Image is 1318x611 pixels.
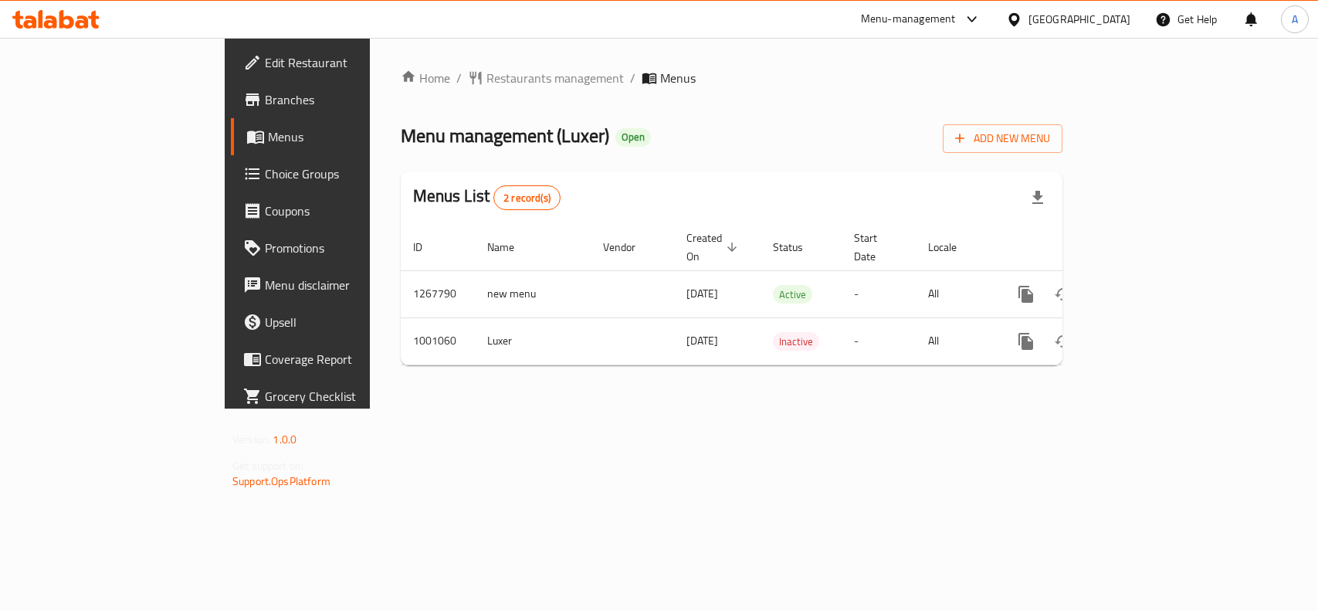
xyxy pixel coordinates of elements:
[401,224,1168,365] table: enhanced table
[232,429,270,450] span: Version:
[1008,276,1045,313] button: more
[413,238,442,256] span: ID
[231,266,445,304] a: Menu disclaimer
[273,429,296,450] span: 1.0.0
[268,127,432,146] span: Menus
[916,270,995,317] td: All
[231,229,445,266] a: Promotions
[232,471,330,491] a: Support.OpsPlatform
[686,331,718,351] span: [DATE]
[773,285,812,304] div: Active
[773,332,819,351] div: Inactive
[842,270,916,317] td: -
[486,69,624,87] span: Restaurants management
[231,341,445,378] a: Coverage Report
[265,53,432,72] span: Edit Restaurant
[773,333,819,351] span: Inactive
[413,185,561,210] h2: Menus List
[231,378,445,415] a: Grocery Checklist
[773,286,812,304] span: Active
[1028,11,1130,28] div: [GEOGRAPHIC_DATA]
[401,69,1062,87] nav: breadcrumb
[1008,323,1045,360] button: more
[475,270,591,317] td: new menu
[231,118,445,155] a: Menus
[660,69,696,87] span: Menus
[603,238,656,256] span: Vendor
[231,192,445,229] a: Coupons
[955,129,1050,148] span: Add New Menu
[265,239,432,257] span: Promotions
[773,238,823,256] span: Status
[265,350,432,368] span: Coverage Report
[493,185,561,210] div: Total records count
[1045,276,1082,313] button: Change Status
[401,118,609,153] span: Menu management ( Luxer )
[928,238,977,256] span: Locale
[231,44,445,81] a: Edit Restaurant
[842,317,916,365] td: -
[916,317,995,365] td: All
[1045,323,1082,360] button: Change Status
[475,317,591,365] td: Luxer
[468,69,624,87] a: Restaurants management
[1019,179,1056,216] div: Export file
[686,283,718,304] span: [DATE]
[265,90,432,109] span: Branches
[615,131,651,144] span: Open
[265,276,432,294] span: Menu disclaimer
[686,229,742,266] span: Created On
[861,10,956,29] div: Menu-management
[231,81,445,118] a: Branches
[265,202,432,220] span: Coupons
[494,191,560,205] span: 2 record(s)
[630,69,635,87] li: /
[265,165,432,183] span: Choice Groups
[232,456,303,476] span: Get support on:
[487,238,534,256] span: Name
[231,155,445,192] a: Choice Groups
[943,124,1062,153] button: Add New Menu
[265,313,432,331] span: Upsell
[265,387,432,406] span: Grocery Checklist
[1292,11,1298,28] span: A
[456,69,462,87] li: /
[995,224,1168,271] th: Actions
[854,229,897,266] span: Start Date
[615,128,651,147] div: Open
[231,304,445,341] a: Upsell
